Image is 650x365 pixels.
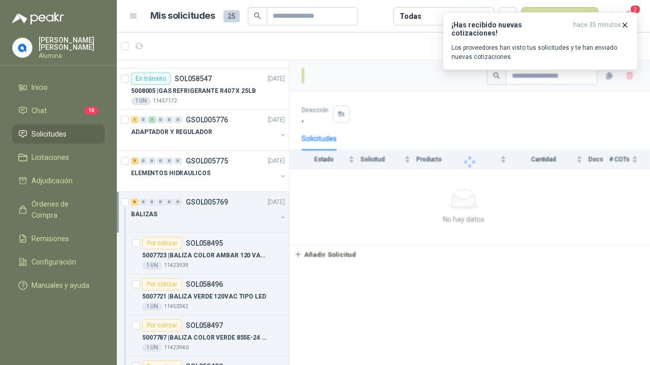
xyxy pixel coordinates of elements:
[142,333,269,343] p: 5007787 | BALIZA COLOR VERDE 855E-24 TL3 TIPO LED
[268,197,285,207] p: [DATE]
[142,251,269,260] p: 5007723 | BALIZA COLOR AMBAR 120 VAC TIPO LED
[12,252,105,272] a: Configuración
[131,86,256,96] p: 5008005 | GAS REFRIGERANTE R407 X 25LB
[164,261,188,270] p: 11423939
[31,175,73,186] span: Adjudicación
[31,233,69,244] span: Remisiones
[12,229,105,248] a: Remisiones
[12,171,105,190] a: Adjudicación
[186,281,223,288] p: SOL058496
[166,198,173,206] div: 0
[12,276,105,295] a: Manuales y ayuda
[175,75,212,82] p: SOL058547
[254,12,261,19] span: search
[39,37,105,51] p: [PERSON_NAME] [PERSON_NAME]
[521,7,599,25] button: Nueva solicitud
[268,74,285,84] p: [DATE]
[443,12,638,70] button: ¡Has recibido nuevas cotizaciones!hace 35 minutos Los proveedores han visto tus solicitudes y te ...
[31,256,76,268] span: Configuración
[131,157,139,164] div: 5
[186,198,228,206] p: GSOL005769
[268,156,285,166] p: [DATE]
[400,11,421,22] div: Todas
[12,78,105,97] a: Inicio
[12,148,105,167] a: Licitaciones
[166,116,173,123] div: 0
[142,278,182,290] div: Por cotizar
[573,21,621,37] span: hace 35 minutos
[31,82,48,93] span: Inicio
[174,116,182,123] div: 0
[186,116,228,123] p: GSOL005776
[131,210,157,219] p: BALIZAS
[157,198,165,206] div: 0
[164,344,188,352] p: 11423940
[131,97,151,105] div: 1 UN
[131,114,287,146] a: 1 0 1 0 0 0 GSOL005776[DATE] ADAPTADOR Y REGULADOR
[153,97,177,105] p: 11457172
[157,116,165,123] div: 0
[31,105,47,116] span: Chat
[150,9,215,23] h1: Mis solicitudes
[268,115,285,125] p: [DATE]
[140,157,147,164] div: 0
[131,73,171,85] div: En tránsito
[13,38,32,57] img: Company Logo
[142,292,266,302] p: 5007721 | BALIZA VERDE 120VAC TIPO LED
[131,196,287,228] a: 6 0 0 0 0 0 GSOL005769[DATE] BALIZAS
[142,303,162,311] div: 1 UN
[186,240,223,247] p: SOL058495
[142,319,182,331] div: Por cotizar
[117,69,289,110] a: En tránsitoSOL058547[DATE] 5008005 |GAS REFRIGERANTE R407 X 25LB1 UN11457172
[148,116,156,123] div: 1
[451,21,569,37] h3: ¡Has recibido nuevas cotizaciones!
[131,155,287,187] a: 5 0 0 0 0 0 GSOL005775[DATE] ELEMENTOS HIDRAULICOS
[12,124,105,144] a: Solicitudes
[140,116,147,123] div: 0
[84,107,99,115] span: 10
[630,5,641,14] span: 2
[131,169,210,178] p: ELEMENTOS HIDRAULICOS
[148,157,156,164] div: 0
[142,237,182,249] div: Por cotizar
[131,127,212,137] p: ADAPTADOR Y REGULADOR
[31,152,69,163] span: Licitaciones
[12,101,105,120] a: Chat10
[451,43,629,61] p: Los proveedores han visto tus solicitudes y te han enviado nuevas cotizaciones.
[12,12,64,24] img: Logo peakr
[142,344,162,352] div: 1 UN
[117,233,289,274] a: Por cotizarSOL0584955007723 |BALIZA COLOR AMBAR 120 VAC TIPO LED1 UN11423939
[166,157,173,164] div: 0
[140,198,147,206] div: 0
[174,157,182,164] div: 0
[131,116,139,123] div: 1
[131,198,139,206] div: 6
[12,194,105,225] a: Órdenes de Compra
[31,280,89,291] span: Manuales y ayuda
[31,198,95,221] span: Órdenes de Compra
[223,10,240,22] span: 25
[157,157,165,164] div: 0
[186,157,228,164] p: GSOL005775
[117,274,289,315] a: Por cotizarSOL0584965007721 |BALIZA VERDE 120VAC TIPO LED1 UN11450342
[142,261,162,270] div: 1 UN
[186,322,223,329] p: SOL058497
[148,198,156,206] div: 0
[39,53,105,59] p: Alumina
[31,128,67,140] span: Solicitudes
[174,198,182,206] div: 0
[620,7,638,25] button: 2
[164,303,188,311] p: 11450342
[117,315,289,356] a: Por cotizarSOL0584975007787 |BALIZA COLOR VERDE 855E-24 TL3 TIPO LED1 UN11423940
